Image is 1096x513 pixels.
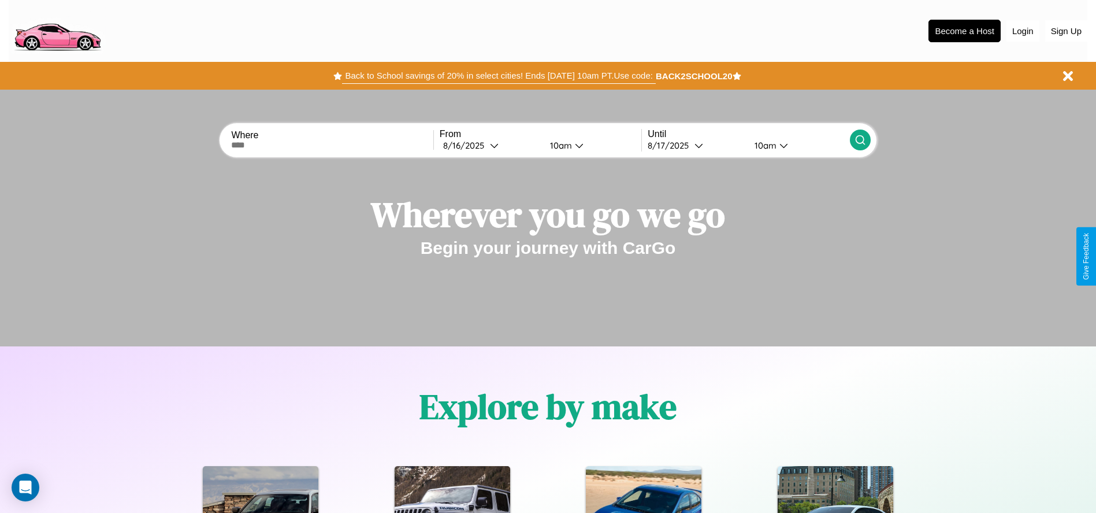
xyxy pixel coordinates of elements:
[749,140,779,151] div: 10am
[440,139,541,152] button: 8/16/2025
[440,129,641,139] label: From
[648,129,849,139] label: Until
[648,140,694,151] div: 8 / 17 / 2025
[443,140,490,151] div: 8 / 16 / 2025
[541,139,642,152] button: 10am
[1082,233,1090,280] div: Give Feedback
[9,6,106,54] img: logo
[12,474,39,501] div: Open Intercom Messenger
[419,383,677,430] h1: Explore by make
[1045,20,1087,42] button: Sign Up
[745,139,850,152] button: 10am
[231,130,433,141] label: Where
[928,20,1001,42] button: Become a Host
[342,68,655,84] button: Back to School savings of 20% in select cities! Ends [DATE] 10am PT.Use code:
[656,71,733,81] b: BACK2SCHOOL20
[544,140,575,151] div: 10am
[1006,20,1039,42] button: Login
